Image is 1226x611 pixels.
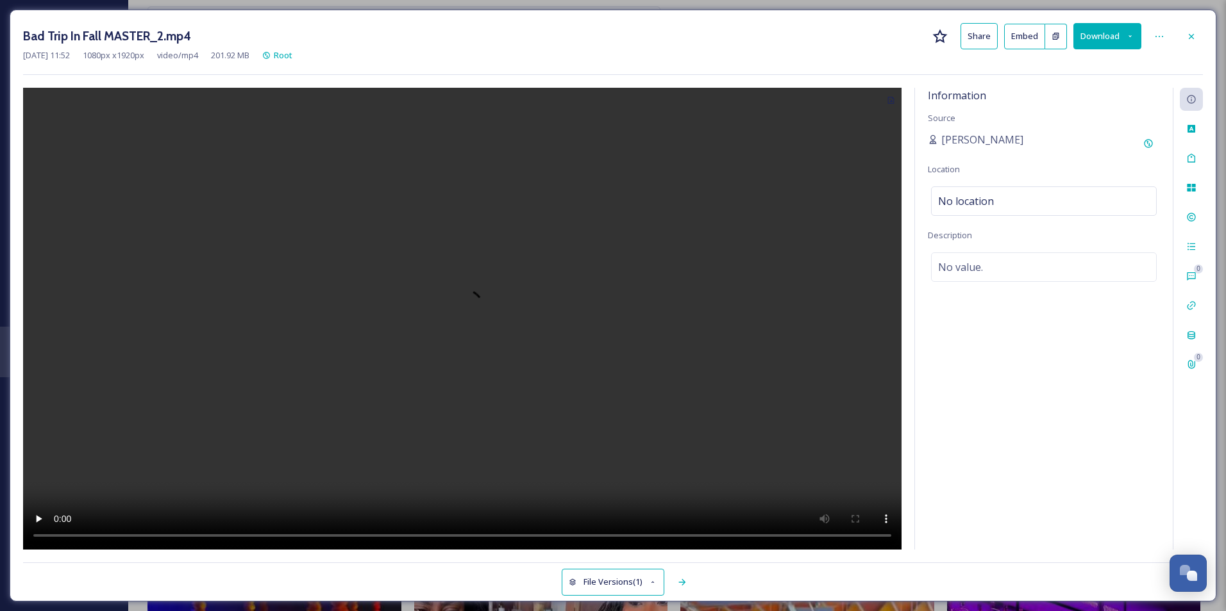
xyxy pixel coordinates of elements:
div: 0 [1194,353,1203,362]
span: [DATE] 11:52 [23,49,70,61]
div: 0 [1194,265,1203,273]
span: Location [928,163,960,175]
span: video/mp4 [157,49,198,61]
span: Description [928,229,972,241]
span: No value. [938,259,983,275]
button: Share [961,23,998,49]
span: 1080 px x 1920 px [83,49,144,61]
span: Information [928,88,986,102]
span: Source [928,112,955,124]
h3: Bad Trip In Fall MASTER_2.mp4 [23,27,191,45]
span: [PERSON_NAME] [941,132,1023,147]
span: 201.92 MB [211,49,249,61]
button: Embed [1004,24,1045,49]
button: Open Chat [1170,555,1207,592]
span: No location [938,193,994,209]
button: File Versions(1) [562,569,664,595]
button: Download [1073,23,1141,49]
span: Root [274,49,292,61]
